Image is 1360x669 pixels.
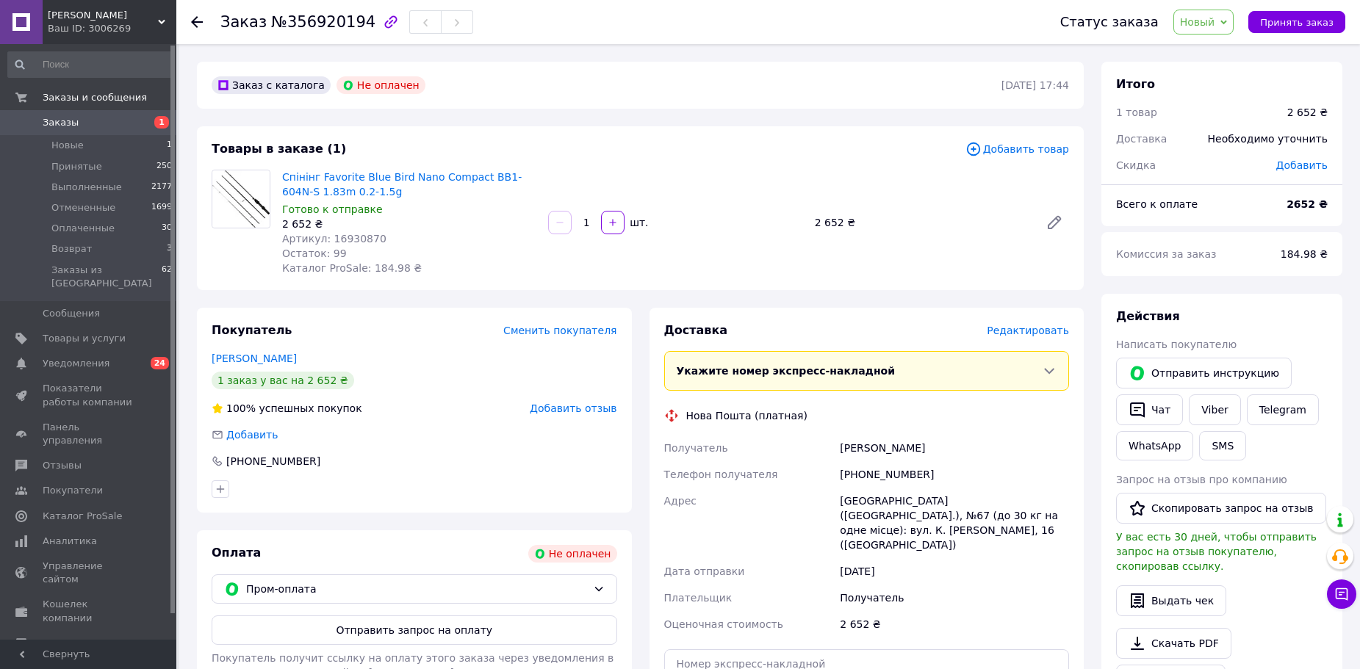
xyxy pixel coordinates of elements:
[1060,15,1159,29] div: Статус заказа
[1199,431,1246,460] button: SMS
[151,201,172,214] span: 1699
[1287,105,1328,120] div: 2 652 ₴
[43,560,136,586] span: Управление сайтом
[503,325,616,336] span: Сменить покупателя
[212,615,617,645] button: Отправить запрос на оплату
[51,139,84,152] span: Новые
[530,402,616,414] span: Добавить отзыв
[162,264,172,290] span: 62
[220,13,267,31] span: Заказ
[271,13,375,31] span: №356920194
[1116,394,1183,425] button: Чат
[212,323,292,337] span: Покупатель
[1116,339,1237,350] span: Написать покупателю
[282,233,386,245] span: Артикул: 16930870
[664,495,697,507] span: Адрес
[664,323,728,337] span: Доставка
[43,598,136,624] span: Кошелек компании
[51,242,92,256] span: Возврат
[1116,309,1180,323] span: Действия
[1116,474,1287,485] span: Запрос на отзыв про компанию
[43,484,103,497] span: Покупатели
[162,222,172,235] span: 30
[1116,77,1155,91] span: Итого
[809,212,1034,233] div: 2 652 ₴
[43,382,136,408] span: Показатели работы компании
[151,181,172,194] span: 2177
[1116,585,1226,616] button: Выдать чек
[7,51,173,78] input: Поиск
[1189,394,1240,425] a: Viber
[1247,394,1319,425] a: Telegram
[664,442,728,454] span: Получатель
[1116,133,1167,145] span: Доставка
[48,9,158,22] span: ЯГУАР АРМС
[664,592,733,604] span: Плательщик
[226,429,278,441] span: Добавить
[664,565,745,577] span: Дата отправки
[167,242,172,256] span: 3
[837,461,1072,488] div: [PHONE_NUMBER]
[664,618,784,630] span: Оценочная стоимость
[837,435,1072,461] div: [PERSON_NAME]
[212,401,362,416] div: успешных покупок
[1040,208,1069,237] a: Редактировать
[626,215,650,230] div: шт.
[837,558,1072,585] div: [DATE]
[43,332,126,345] span: Товары и услуги
[212,142,346,156] span: Товары в заказе (1)
[1116,493,1326,524] button: Скопировать запрос на отзыв
[191,15,203,29] div: Вернуться назад
[282,217,536,231] div: 2 652 ₴
[282,203,383,215] span: Готово к отправке
[677,365,896,377] span: Укажите номер экспресс-накладной
[1001,79,1069,91] time: [DATE] 17:44
[1260,17,1334,28] span: Принять заказ
[1180,16,1215,28] span: Новый
[51,160,102,173] span: Принятые
[965,141,1069,157] span: Добавить товар
[212,76,331,94] div: Заказ с каталога
[337,76,425,94] div: Не оплачен
[1116,358,1292,388] button: Отправить инструкцию
[212,352,297,364] a: [PERSON_NAME]
[837,611,1072,637] div: 2 652 ₴
[664,469,778,480] span: Телефон получателя
[156,160,172,173] span: 250
[282,247,347,259] span: Остаток: 99
[1116,628,1231,659] a: Скачать PDF
[43,459,82,472] span: Отзывы
[43,307,100,320] span: Сообщения
[151,357,169,369] span: 24
[1116,531,1317,572] span: У вас есть 30 дней, чтобы отправить запрос на отзыв покупателю, скопировав ссылку.
[212,372,354,389] div: 1 заказ у вас на 2 652 ₴
[246,581,587,597] span: Пром-оплата
[1116,198,1198,210] span: Всего к оплате
[987,325,1069,336] span: Редактировать
[43,91,147,104] span: Заказы и сообщения
[212,170,269,228] img: Спінінг Favorite Blue Bird Nano Compact BB1-604N-S 1.83m 0.2-1.5g
[43,116,79,129] span: Заказы
[282,262,422,274] span: Каталог ProSale: 184.98 ₴
[212,546,261,560] span: Оплата
[51,264,162,290] span: Заказы из [GEOGRAPHIC_DATA]
[1276,159,1328,171] span: Добавить
[167,139,172,152] span: 1
[43,357,109,370] span: Уведомления
[1116,248,1217,260] span: Комиссия за заказ
[43,421,136,447] span: Панель управления
[1116,431,1193,460] a: WhatsApp
[528,545,617,563] div: Не оплачен
[683,408,811,423] div: Нова Пошта (платная)
[43,510,122,523] span: Каталог ProSale
[837,488,1072,558] div: [GEOGRAPHIC_DATA] ([GEOGRAPHIC_DATA].), №67 (до 30 кг на одне місце): вул. К. [PERSON_NAME], 16 (...
[225,454,322,469] div: [PHONE_NUMBER]
[1116,159,1156,171] span: Скидка
[51,201,115,214] span: Отмененные
[51,181,122,194] span: Выполненные
[1116,106,1157,118] span: 1 товар
[282,171,522,198] a: Спінінг Favorite Blue Bird Nano Compact BB1-604N-S 1.83m 0.2-1.5g
[837,585,1072,611] div: Получатель
[48,22,176,35] div: Ваш ID: 3006269
[51,222,115,235] span: Оплаченные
